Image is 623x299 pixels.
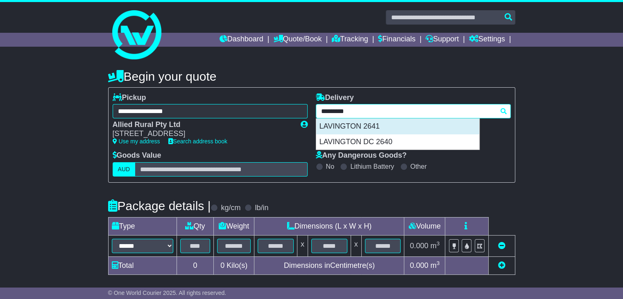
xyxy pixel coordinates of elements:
td: Dimensions in Centimetre(s) [254,256,404,274]
a: Add new item [498,261,505,270]
td: Kilo(s) [214,256,254,274]
span: m [430,242,440,250]
label: Goods Value [113,151,161,160]
span: 0.000 [410,242,428,250]
sup: 3 [437,260,440,266]
td: Weight [214,217,254,235]
span: 0.000 [410,261,428,270]
a: Search address book [168,138,227,145]
a: Support [426,33,459,47]
div: Allied Rural Pty Ltd [113,120,292,129]
a: Settings [469,33,505,47]
div: [STREET_ADDRESS] [113,129,292,138]
td: x [351,235,361,256]
label: Delivery [316,93,354,102]
td: x [297,235,308,256]
td: 0 [177,256,214,274]
span: m [430,261,440,270]
typeahead: Please provide city [316,104,511,118]
label: Any Dangerous Goods? [316,151,407,160]
span: 0 [220,261,224,270]
div: LAVINGTON DC 2640 [316,134,479,150]
label: Pickup [113,93,146,102]
label: kg/cm [221,204,240,213]
label: AUD [113,162,136,177]
a: Quote/Book [273,33,322,47]
td: Type [108,217,177,235]
label: Other [410,163,427,170]
td: Dimensions (L x W x H) [254,217,404,235]
label: No [326,163,334,170]
td: Qty [177,217,214,235]
div: LAVINGTON 2641 [316,119,479,134]
h4: Package details | [108,199,211,213]
label: lb/in [255,204,268,213]
sup: 3 [437,240,440,247]
a: Remove this item [498,242,505,250]
a: Dashboard [220,33,263,47]
label: Lithium Battery [350,163,394,170]
a: Financials [378,33,415,47]
a: Use my address [113,138,160,145]
h4: Begin your quote [108,70,515,83]
a: Tracking [332,33,368,47]
td: Total [108,256,177,274]
span: © One World Courier 2025. All rights reserved. [108,290,227,296]
td: Volume [404,217,445,235]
